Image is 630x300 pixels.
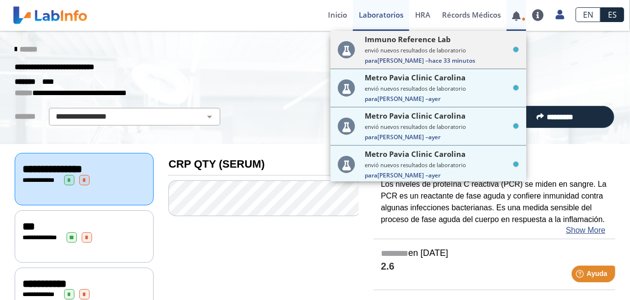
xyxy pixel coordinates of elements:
[566,225,606,236] a: Show More
[543,262,619,289] iframe: Help widget launcher
[365,85,519,92] small: envió nuevos resultados de laboratorio
[365,171,519,179] span: [PERSON_NAME] –
[428,171,441,179] span: ayer
[365,123,519,130] small: envió nuevos resultados de laboratorio
[428,95,441,103] span: ayer
[365,111,466,121] span: Metro Pavia Clinic Carolina
[365,56,377,65] span: Para
[415,10,430,20] span: HRA
[168,158,265,170] b: CRP QTY (SERUM)
[576,7,601,22] a: EN
[365,161,519,169] small: envió nuevos resultados de laboratorio
[365,171,377,179] span: Para
[365,95,377,103] span: Para
[428,133,441,141] span: ayer
[365,73,466,82] span: Metro Pavia Clinic Carolina
[365,34,451,44] span: Immuno Reference Lab
[365,149,466,159] span: Metro Pavia Clinic Carolina
[365,95,519,103] span: [PERSON_NAME] –
[365,133,377,141] span: Para
[365,47,519,54] small: envió nuevos resultados de laboratorio
[428,56,475,65] span: hace 33 minutos
[381,248,608,259] h5: en [DATE]
[381,178,608,225] p: Los niveles de proteína C reactiva (PCR) se miden en sangre. La PCR es un reactante de fase aguda...
[365,133,519,141] span: [PERSON_NAME] –
[365,56,519,65] span: [PERSON_NAME] –
[601,7,624,22] a: ES
[381,261,608,273] h4: 2.6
